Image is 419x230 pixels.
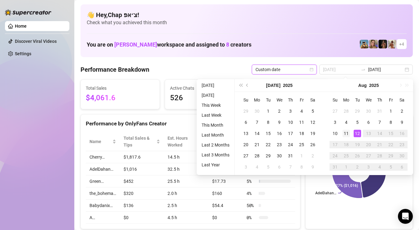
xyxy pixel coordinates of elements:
[240,117,251,128] td: 2025-07-06
[285,139,296,150] td: 2025-07-24
[164,187,208,200] td: 2.0 h
[240,106,251,117] td: 2025-06-29
[374,117,385,128] td: 2025-08-07
[274,128,285,139] td: 2025-07-16
[86,151,120,163] td: Cherry…
[251,106,263,117] td: 2025-06-30
[164,163,208,175] td: 32.5 h
[398,141,406,148] div: 23
[244,79,251,92] button: Previous month (PageUp)
[251,150,263,161] td: 2025-07-28
[120,200,164,212] td: $136
[253,107,261,115] div: 30
[247,214,256,221] span: 0 %
[296,161,307,173] td: 2025-08-08
[274,106,285,117] td: 2025-07-02
[87,41,251,48] h1: You are on workspace and assigned to creators
[331,130,339,137] div: 10
[343,152,350,160] div: 25
[298,119,305,126] div: 11
[264,130,272,137] div: 15
[199,141,232,149] li: Last 2 Months
[363,139,374,150] td: 2025-08-20
[247,178,256,185] span: 5 %
[276,119,283,126] div: 9
[396,139,408,150] td: 2025-08-23
[242,152,250,160] div: 27
[385,106,396,117] td: 2025-08-01
[208,212,243,224] td: $0
[276,152,283,160] div: 30
[276,141,283,148] div: 23
[276,163,283,171] div: 6
[307,139,318,150] td: 2025-07-26
[365,119,372,126] div: 6
[341,117,352,128] td: 2025-08-04
[385,139,396,150] td: 2025-08-22
[296,139,307,150] td: 2025-07-25
[376,107,383,115] div: 31
[376,141,383,148] div: 21
[199,111,232,119] li: Last Week
[352,106,363,117] td: 2025-07-29
[86,92,155,104] span: $4,061.6
[251,117,263,128] td: 2025-07-07
[274,139,285,150] td: 2025-07-23
[274,94,285,106] th: We
[363,106,374,117] td: 2025-07-30
[396,117,408,128] td: 2025-08-09
[396,161,408,173] td: 2025-09-06
[315,191,336,195] text: AdelDahan…
[398,107,406,115] div: 2
[307,117,318,128] td: 2025-07-12
[307,161,318,173] td: 2025-08-09
[354,152,361,160] div: 26
[164,200,208,212] td: 2.5 h
[251,128,263,139] td: 2025-07-14
[343,130,350,137] div: 11
[363,94,374,106] th: We
[86,187,120,200] td: the_bohema…
[398,152,406,160] div: 30
[263,117,274,128] td: 2025-07-08
[361,67,366,72] span: swap-right
[398,163,406,171] div: 6
[309,130,316,137] div: 19
[387,152,395,160] div: 29
[385,161,396,173] td: 2025-09-05
[363,128,374,139] td: 2025-08-13
[307,128,318,139] td: 2025-07-19
[374,161,385,173] td: 2025-09-04
[170,92,239,104] span: 526
[237,79,244,92] button: Last year (Control + left)
[240,94,251,106] th: Su
[296,94,307,106] th: Fr
[86,163,120,175] td: AdelDahan…
[170,85,239,92] span: Active Chats
[352,117,363,128] td: 2025-08-05
[242,130,250,137] div: 13
[86,212,120,224] td: A…
[285,128,296,139] td: 2025-07-17
[285,161,296,173] td: 2025-08-07
[276,130,283,137] div: 16
[374,150,385,161] td: 2025-08-28
[309,163,316,171] div: 9
[86,200,120,212] td: Babydanix…
[368,66,404,73] input: End date
[354,130,361,137] div: 12
[81,65,149,74] h4: Performance Breakdown
[376,152,383,160] div: 28
[15,24,27,29] a: Home
[263,94,274,106] th: Tu
[251,161,263,173] td: 2025-08-04
[376,163,383,171] div: 4
[296,128,307,139] td: 2025-07-18
[309,119,316,126] div: 12
[309,152,316,160] div: 2
[285,94,296,106] th: Th
[374,139,385,150] td: 2025-08-21
[298,163,305,171] div: 8
[385,128,396,139] td: 2025-08-15
[331,163,339,171] div: 31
